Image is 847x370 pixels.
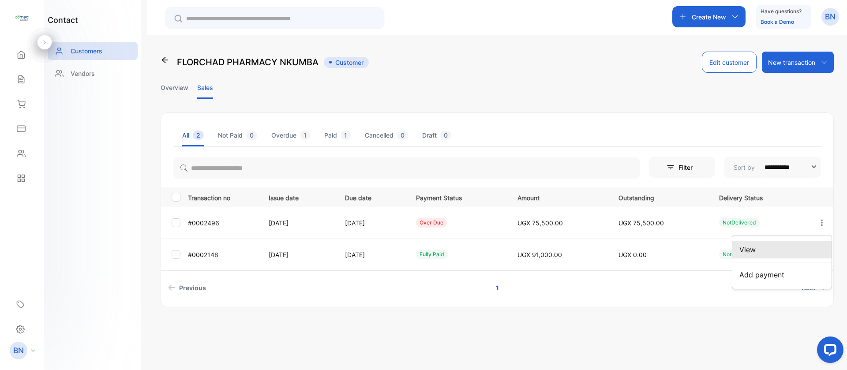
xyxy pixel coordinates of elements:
span: 0 [440,131,451,140]
li: Overdue [271,124,310,146]
li: All [182,124,204,146]
div: NotDelivered [719,218,760,228]
p: FLORCHAD PHARMACY NKUMBA [177,56,319,69]
span: 2 [193,131,204,140]
div: fully paid [416,250,448,259]
button: BN [821,6,839,27]
p: [DATE] [269,218,327,228]
p: [DATE] [345,218,397,228]
p: BN [13,345,24,356]
li: Paid [324,124,351,146]
a: Book a Demo [761,19,794,25]
span: UGX 75,500.00 [517,219,563,227]
span: Add payment [739,269,784,280]
p: Due date [345,191,397,202]
p: Delivery Status [719,191,799,202]
span: 0 [397,131,408,140]
p: Transaction no [188,191,258,202]
div: NotDelivered [719,250,760,259]
span: 0 [246,131,257,140]
a: Customers [48,42,138,60]
p: Sort by [734,163,755,172]
span: UGX 0.00 [618,251,647,258]
p: [DATE] [345,250,397,259]
p: #0002148 [188,250,258,259]
li: Not Paid [218,124,257,146]
li: Draft [422,124,451,146]
a: Vendors [48,64,138,82]
div: over due [416,218,447,228]
p: Payment Status [416,191,499,202]
p: New transaction [768,58,815,67]
iframe: LiveChat chat widget [810,333,847,370]
span: UGX 75,500.00 [618,219,664,227]
span: Customer [324,57,369,68]
button: Sort by [724,157,821,178]
p: Vendors [71,69,95,78]
p: Have questions? [761,7,802,16]
button: Create New [672,6,746,27]
img: logo [15,11,29,25]
p: Outstanding [618,191,701,202]
span: 1 [341,131,351,140]
span: View [739,244,756,255]
li: Overview [161,76,188,99]
p: Amount [517,191,600,202]
button: Edit customer [702,52,757,73]
p: Issue date [269,191,327,202]
a: Page 1 is your current page [485,280,510,296]
p: BN [825,11,836,22]
ul: Pagination [161,280,833,296]
a: Previous page [165,280,210,296]
p: Customers [71,46,102,56]
li: Cancelled [365,124,408,146]
li: Sales [197,76,213,99]
p: #0002496 [188,218,258,228]
p: Create New [692,12,726,22]
p: [DATE] [269,250,327,259]
span: 1 [300,131,310,140]
h1: contact [48,14,78,26]
span: Previous [179,283,206,292]
span: UGX 91,000.00 [517,251,562,258]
